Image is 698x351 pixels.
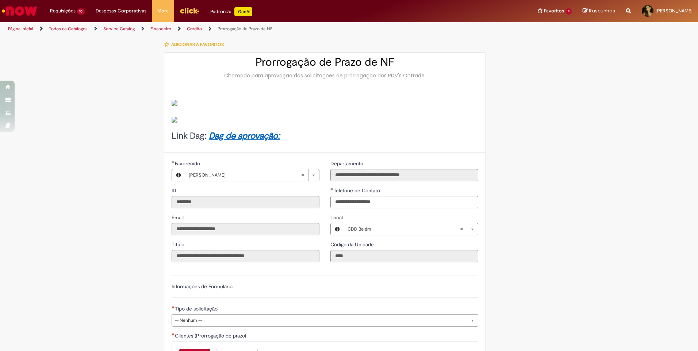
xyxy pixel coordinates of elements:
label: Somente leitura - Email [172,214,185,221]
input: Email [172,223,319,235]
abbr: Limpar campo Local [456,223,467,235]
button: Adicionar a Favoritos [164,37,228,52]
img: click_logo_yellow_360x200.png [180,5,199,16]
span: Despesas Corporativas [96,7,146,15]
a: [PERSON_NAME]Limpar campo Favorecido [185,169,319,181]
a: Service Catalog [103,26,135,32]
h2: Prorrogação de Prazo de NF [172,56,478,68]
div: Chamado para aprovação das solicitações de prorrogação dos PDV's Ontrade. [172,72,478,79]
label: Somente leitura - Departamento [330,160,365,167]
a: CDD BelémLimpar campo Local [344,223,478,235]
span: 10 [77,8,85,15]
h3: Link Dag: [172,131,478,141]
p: +GenAi [234,7,252,16]
span: More [157,7,169,15]
span: Necessários [172,306,175,309]
input: Telefone de Contato [330,196,478,208]
span: 4 [565,8,572,15]
img: sys_attachment.do [172,117,177,123]
input: Código da Unidade [330,250,478,262]
span: Rascunhos [589,7,615,14]
span: CDD Belém [348,223,460,235]
label: Somente leitura - Título [172,241,186,248]
a: Prorrogação de Prazo de NF [218,26,272,32]
abbr: Limpar campo Favorecido [297,169,308,181]
span: [PERSON_NAME] [656,8,693,14]
span: Necessários - Favorecido [175,160,202,167]
img: sys_attachment.do [172,100,177,106]
button: Favorecido, Visualizar este registro Fernanda Dos Santos Lobato [172,169,185,181]
img: ServiceNow [1,4,38,18]
span: [PERSON_NAME] [189,169,301,181]
span: Obrigatório Preenchido [172,161,175,163]
span: Necessários [172,333,175,336]
span: Requisições [50,7,76,15]
ul: Trilhas de página [5,22,460,36]
a: Rascunhos [583,8,615,15]
a: Página inicial [8,26,33,32]
div: Padroniza [210,7,252,16]
span: Favoritos [544,7,564,15]
label: Somente leitura - ID [172,187,178,194]
span: Clientes (Prorrogação de prazo) [175,332,248,339]
span: Tipo de solicitação [175,305,219,312]
span: Adicionar a Favoritos [171,42,224,47]
span: Obrigatório Preenchido [330,188,334,190]
a: Dag de aprovação: [209,130,280,142]
span: Telefone de Contato [334,187,381,194]
a: Todos os Catálogos [49,26,88,32]
span: -- Nenhum -- [175,315,463,326]
button: Local, Visualizar este registro CDD Belém [331,223,344,235]
span: Local [330,214,344,221]
label: Somente leitura - Código da Unidade [330,241,375,248]
input: Departamento [330,169,478,181]
a: Crédito [187,26,202,32]
label: Informações de Formulário [172,283,233,290]
input: Título [172,250,319,262]
input: ID [172,196,319,208]
a: Financeiro [150,26,171,32]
